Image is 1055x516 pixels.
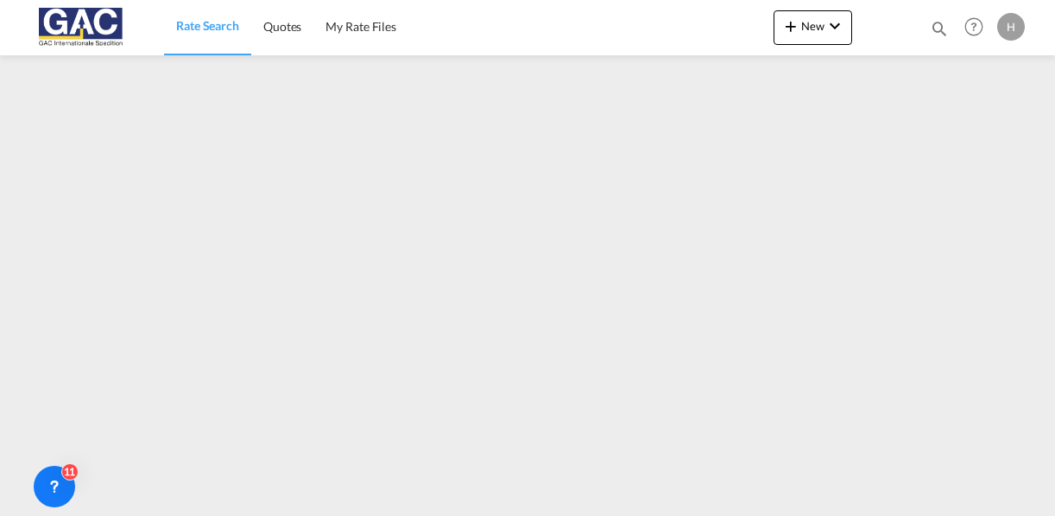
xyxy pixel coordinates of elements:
div: H [997,13,1025,41]
span: New [780,19,845,33]
span: Quotes [263,19,301,34]
md-icon: icon-chevron-down [824,16,845,36]
md-icon: icon-plus 400-fg [780,16,801,36]
div: Help [959,12,997,43]
div: icon-magnify [930,19,949,45]
span: My Rate Files [325,19,396,34]
img: 9f305d00dc7b11eeb4548362177db9c3.png [26,8,142,47]
span: Rate Search [176,18,239,33]
button: icon-plus 400-fgNewicon-chevron-down [774,10,852,45]
md-icon: icon-magnify [930,19,949,38]
span: Help [959,12,989,41]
